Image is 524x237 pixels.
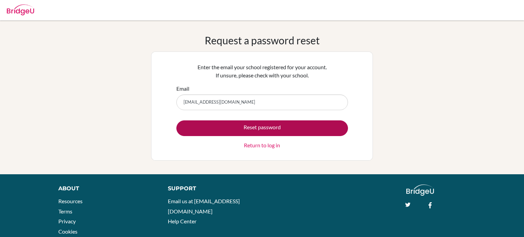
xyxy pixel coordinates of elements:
a: Return to log in [244,141,280,149]
img: Bridge-U [7,4,34,15]
h1: Request a password reset [205,34,320,46]
button: Reset password [176,120,348,136]
a: Help Center [168,218,196,224]
label: Email [176,85,189,93]
div: Support [168,184,255,193]
a: Email us at [EMAIL_ADDRESS][DOMAIN_NAME] [168,198,240,214]
p: Enter the email your school registered for your account. If unsure, please check with your school. [176,63,348,79]
a: Resources [58,198,83,204]
a: Terms [58,208,72,214]
div: About [58,184,152,193]
img: logo_white@2x-f4f0deed5e89b7ecb1c2cc34c3e3d731f90f0f143d5ea2071677605dd97b5244.png [406,184,434,196]
a: Cookies [58,228,77,235]
a: Privacy [58,218,76,224]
